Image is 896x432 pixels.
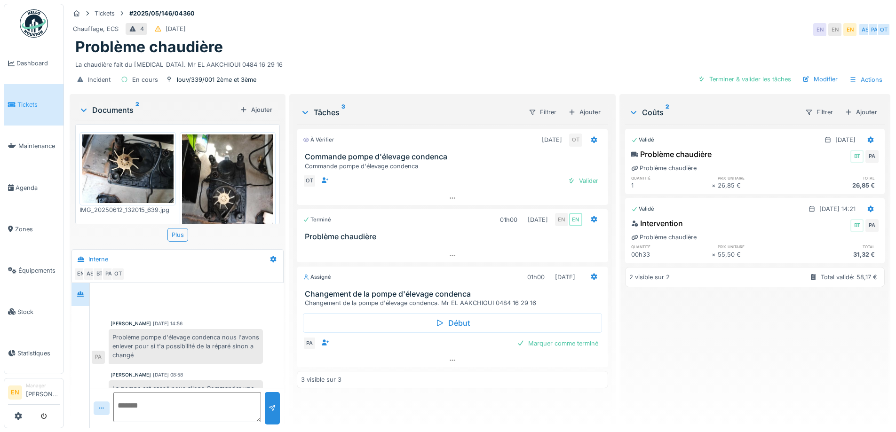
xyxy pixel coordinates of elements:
[843,23,856,36] div: EN
[88,255,108,264] div: Interne
[305,152,603,161] h3: Commande pompe d'élevage condenca
[845,73,887,86] div: Actions
[569,134,582,147] div: OT
[16,59,60,68] span: Dashboard
[109,380,263,406] div: La pompe est cassé nous allons Commander une nouvelle
[631,149,712,160] div: Problème chaudière
[303,174,316,188] div: OT
[631,175,712,181] h6: quantité
[83,267,96,281] div: AS
[8,385,22,400] li: EN
[17,100,60,109] span: Tickets
[828,23,841,36] div: EN
[631,233,697,242] div: Problème chaudière
[167,228,188,242] div: Plus
[305,298,603,307] div: Changement de la pompe d'élevage condenca. Mr EL AAKCHIOUI 0484 16 29 16
[798,243,879,250] h6: total
[341,107,345,118] sup: 3
[4,291,63,332] a: Stock
[75,56,885,69] div: La chaudière fait du [MEDICAL_DATA]. Mr EL AAKCHIOUI 0484 16 29 16
[109,329,263,364] div: Problème pompe d'élevage condenca nous l'avons enlever pour si t'a possibilité de la réparé sinon...
[631,136,654,144] div: Validé
[835,135,856,144] div: [DATE]
[111,371,151,378] div: [PERSON_NAME]
[694,73,795,86] div: Terminer & valider les tâches
[868,23,881,36] div: PA
[17,349,60,358] span: Statistiques
[75,38,223,56] h1: Problème chaudière
[877,23,890,36] div: OT
[153,371,183,378] div: [DATE] 08:58
[528,215,548,224] div: [DATE]
[629,273,670,282] div: 2 visible sur 2
[631,243,712,250] h6: quantité
[850,219,864,232] div: BT
[17,307,60,316] span: Stock
[527,273,545,282] div: 01h00
[850,150,864,163] div: BT
[564,174,602,187] div: Valider
[305,290,603,298] h3: Changement de la pompe d'élevage condenca
[631,181,712,190] div: 1
[18,141,60,150] span: Maintenance
[513,337,602,350] div: Marquer comme terminé
[4,43,63,84] a: Dashboard
[555,213,568,226] div: EN
[799,73,841,86] div: Modifier
[26,382,60,402] li: [PERSON_NAME]
[305,232,603,241] h3: Problème chaudière
[631,218,683,229] div: Intervention
[303,273,331,281] div: Assigné
[102,267,115,281] div: PA
[4,332,63,374] a: Statistiques
[88,75,111,84] div: Incident
[712,181,718,190] div: ×
[798,175,879,181] h6: total
[166,24,186,33] div: [DATE]
[303,313,602,333] div: Début
[801,105,837,119] div: Filtrer
[15,225,60,234] span: Zones
[631,250,712,259] div: 00h33
[819,204,856,213] div: [DATE] 14:21
[798,250,879,259] div: 31,32 €
[555,273,575,282] div: [DATE]
[93,267,106,281] div: BT
[305,162,603,171] div: Commande pompe d'élevage condenca
[20,9,48,38] img: Badge_color-CXgf-gQk.svg
[301,107,520,118] div: Tâches
[712,250,718,259] div: ×
[542,135,562,144] div: [DATE]
[4,250,63,291] a: Équipements
[303,337,316,350] div: PA
[79,104,236,116] div: Documents
[718,250,798,259] div: 55,50 €
[8,382,60,405] a: EN Manager[PERSON_NAME]
[821,273,877,282] div: Total validé: 58,17 €
[73,24,119,33] div: Chauffage, ECS
[111,267,125,281] div: OT
[666,107,669,118] sup: 2
[82,134,174,203] img: tqa661u0e45951cfwfb7lalx436y
[631,164,697,173] div: Problème chaudière
[18,266,60,275] span: Équipements
[303,216,331,224] div: Terminé
[92,351,105,364] div: PA
[26,382,60,389] div: Manager
[500,215,517,224] div: 01h00
[126,9,198,18] strong: #2025/05/146/04360
[631,205,654,213] div: Validé
[718,181,798,190] div: 26,85 €
[301,375,341,384] div: 3 visible sur 3
[798,181,879,190] div: 26,85 €
[135,104,139,116] sup: 2
[865,150,879,163] div: PA
[16,183,60,192] span: Agenda
[111,320,151,327] div: [PERSON_NAME]
[865,219,879,232] div: PA
[718,175,798,181] h6: prix unitaire
[524,105,561,119] div: Filtrer
[813,23,826,36] div: EN
[564,106,604,118] div: Ajouter
[79,205,176,214] div: IMG_20250612_132015_639.jpg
